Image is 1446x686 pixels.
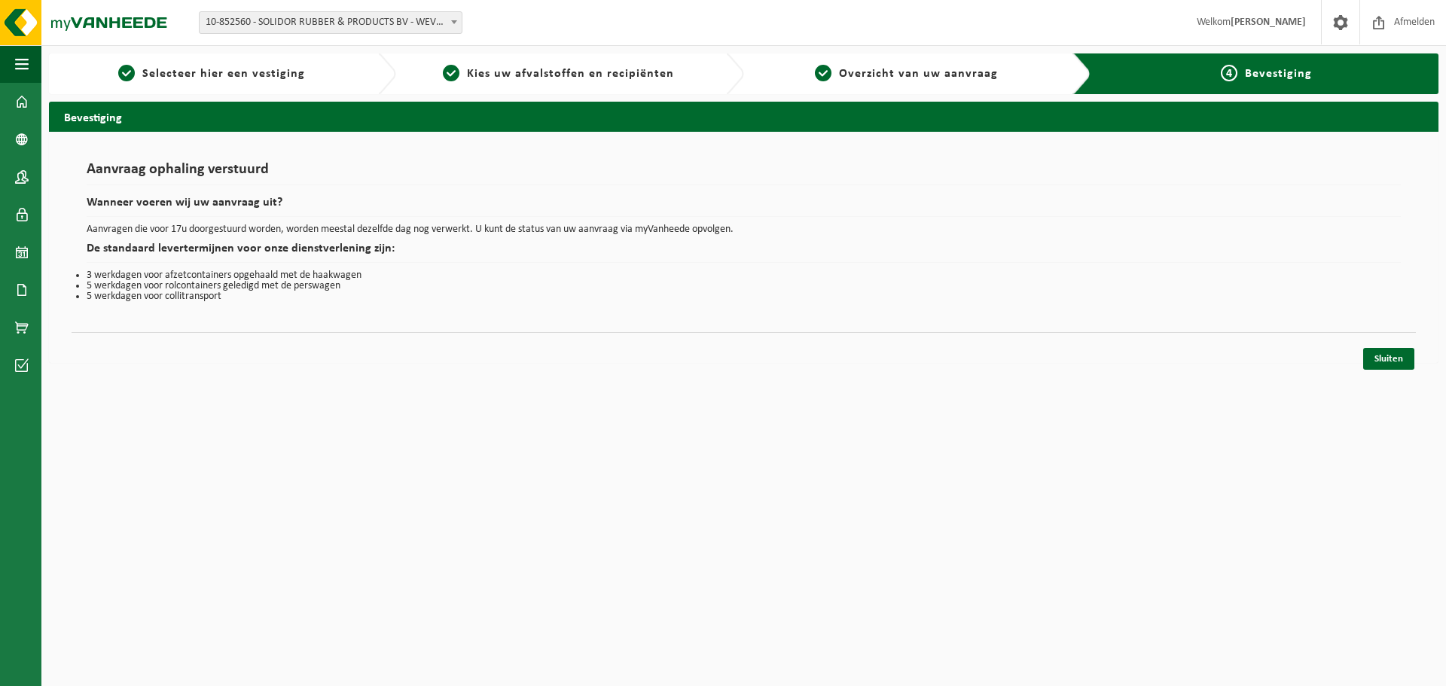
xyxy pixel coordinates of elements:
[87,224,1401,235] p: Aanvragen die voor 17u doorgestuurd worden, worden meestal dezelfde dag nog verwerkt. U kunt de s...
[87,281,1401,291] li: 5 werkdagen voor rolcontainers geledigd met de perswagen
[200,12,462,33] span: 10-852560 - SOLIDOR RUBBER & PRODUCTS BV - WEVELGEM
[752,65,1061,83] a: 3Overzicht van uw aanvraag
[1231,17,1306,28] strong: [PERSON_NAME]
[1245,68,1312,80] span: Bevestiging
[443,65,459,81] span: 2
[467,68,674,80] span: Kies uw afvalstoffen en recipiënten
[87,270,1401,281] li: 3 werkdagen voor afzetcontainers opgehaald met de haakwagen
[87,162,1401,185] h1: Aanvraag ophaling verstuurd
[118,65,135,81] span: 1
[199,11,462,34] span: 10-852560 - SOLIDOR RUBBER & PRODUCTS BV - WEVELGEM
[839,68,998,80] span: Overzicht van uw aanvraag
[87,197,1401,217] h2: Wanneer voeren wij uw aanvraag uit?
[49,102,1438,131] h2: Bevestiging
[1363,348,1414,370] a: Sluiten
[815,65,831,81] span: 3
[404,65,713,83] a: 2Kies uw afvalstoffen en recipiënten
[1221,65,1237,81] span: 4
[142,68,305,80] span: Selecteer hier een vestiging
[87,242,1401,263] h2: De standaard levertermijnen voor onze dienstverlening zijn:
[87,291,1401,302] li: 5 werkdagen voor collitransport
[56,65,366,83] a: 1Selecteer hier een vestiging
